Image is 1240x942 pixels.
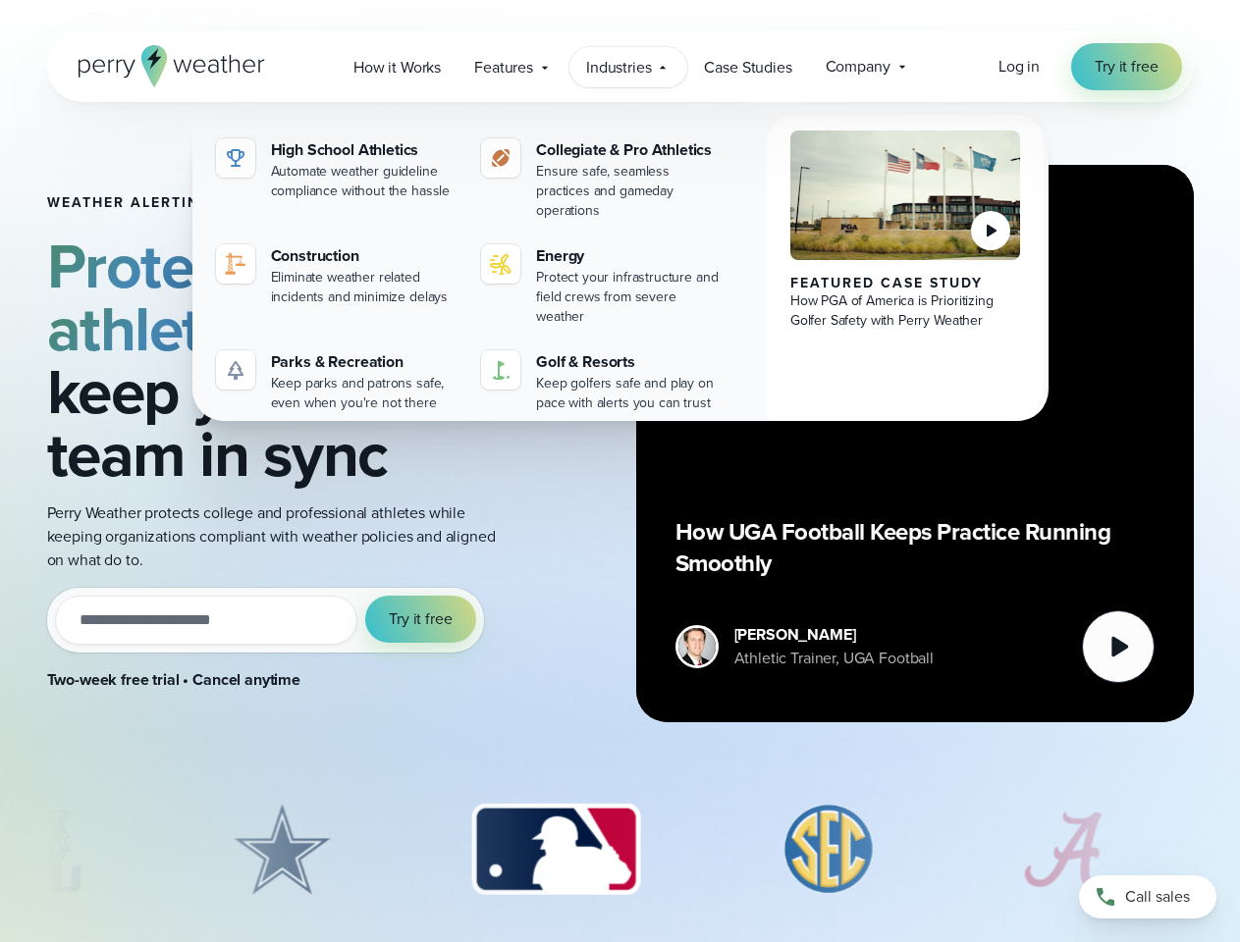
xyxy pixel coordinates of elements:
[271,138,458,162] div: High School Athletics
[489,252,512,276] img: energy-icon@2x-1.svg
[473,131,731,229] a: Collegiate & Pro Athletics Ensure safe, seamless practices and gameday operations
[536,374,724,413] div: Keep golfers safe and play on pace with alerts you can trust
[998,55,1040,78] span: Log in
[389,607,452,631] span: Try it free
[473,342,731,421] a: Golf & Resorts Keep golfers safe and play on pace with alerts you can trust
[47,220,264,375] strong: Protect athletes
[271,162,458,201] div: Automate weather guideline compliance without the hassle
[1079,875,1216,918] a: Call sales
[999,801,1128,899] div: 5 of 8
[353,56,441,79] span: How it Works
[224,358,247,382] img: parks-icon-grey.svg
[826,55,890,78] span: Company
[536,268,724,327] div: Protect your infrastructure and field crews from severe weather
[536,350,724,374] div: Golf & Resorts
[271,244,458,268] div: Construction
[271,268,458,307] div: Eliminate weather related incidents and minimize delays
[208,131,466,209] a: High School Athletics Automate weather guideline compliance without the hassle
[767,115,1045,437] a: PGA of America, Frisco Campus Featured Case Study How PGA of America is Prioritizing Golfer Safet...
[1071,43,1181,90] a: Try it free
[536,162,724,221] div: Ensure safe, seamless practices and gameday operations
[489,358,512,382] img: golf-iconV2.svg
[586,56,651,79] span: Industries
[224,146,247,170] img: highschool-icon.svg
[1095,55,1158,78] span: Try it free
[224,252,247,276] img: noun-crane-7630938-1@2x.svg
[474,56,533,79] span: Features
[734,623,934,647] div: [PERSON_NAME]
[271,350,458,374] div: Parks & Recreation
[206,801,357,899] div: 2 of 8
[47,235,507,486] h2: and keep your team in sync
[790,276,1021,291] div: Featured Case Study
[754,801,905,899] img: %E2%9C%85-SEC.svg
[790,291,1021,331] div: How PGA of America is Prioritizing Golfer Safety with Perry Weather
[999,801,1128,899] img: University-of-Alabama.svg
[675,516,1155,579] p: How UGA Football Keeps Practice Running Smoothly
[271,374,458,413] div: Keep parks and patrons safe, even when you're not there
[337,47,458,87] a: How it Works
[365,596,475,643] button: Try it free
[47,668,301,691] strong: Two-week free trial • Cancel anytime
[47,195,507,211] h1: Weather Alerting System
[998,55,1040,78] a: Log in
[536,244,724,268] div: Energy
[452,801,659,899] img: MLB.svg
[208,342,466,421] a: Parks & Recreation Keep parks and patrons safe, even when you're not there
[452,801,659,899] div: 3 of 8
[687,47,808,87] a: Case Studies
[47,501,507,572] p: Perry Weather protects college and professional athletes while keeping organizations compliant wi...
[790,131,1021,260] img: PGA of America, Frisco Campus
[473,236,731,335] a: Energy Protect your infrastructure and field crews from severe weather
[754,801,905,899] div: 4 of 8
[206,801,357,899] img: %E2%9C%85-Dallas-Cowboys.svg
[1125,885,1190,909] span: Call sales
[208,236,466,315] a: Construction Eliminate weather related incidents and minimize delays
[489,146,512,170] img: proathletics-icon@2x-1.svg
[734,647,934,670] div: Athletic Trainer, UGA Football
[704,56,791,79] span: Case Studies
[47,801,1194,909] div: slideshow
[536,138,724,162] div: Collegiate & Pro Athletics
